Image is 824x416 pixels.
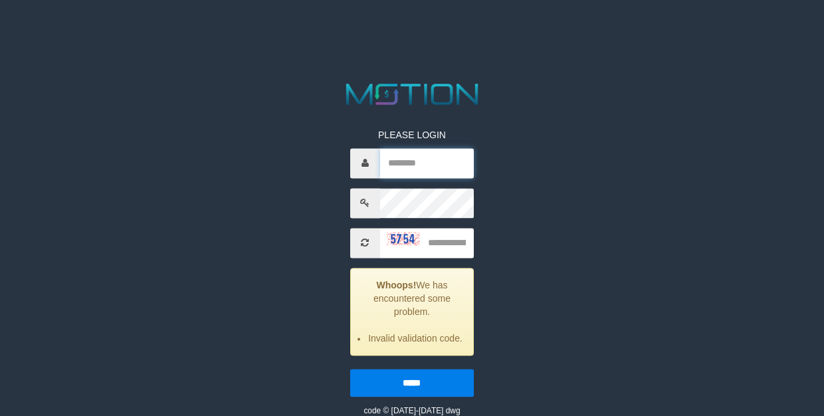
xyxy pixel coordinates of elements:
[350,128,474,142] p: PLEASE LOGIN
[340,80,484,108] img: MOTION_logo.png
[367,332,464,345] li: Invalid validation code.
[350,268,474,356] div: We has encountered some problem.
[376,280,416,290] strong: Whoops!
[363,406,460,415] small: code © [DATE]-[DATE] dwg
[387,232,420,245] img: captcha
